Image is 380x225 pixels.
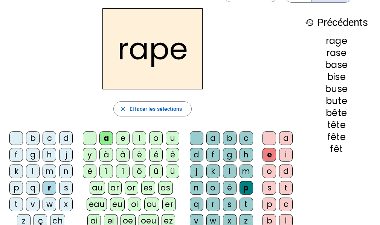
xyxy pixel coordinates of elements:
[206,131,220,145] div: a
[305,48,368,57] div: rase
[9,148,23,162] div: f
[43,148,56,162] div: h
[116,148,130,162] div: â
[206,198,220,211] div: r
[133,148,146,162] div: è
[43,165,56,178] div: m
[9,181,23,195] div: p
[125,181,138,195] div: or
[305,85,368,94] div: buse
[305,97,368,106] div: bute
[110,198,125,211] div: eu
[190,165,203,178] div: j
[279,181,293,195] div: t
[262,148,276,162] div: e
[90,181,105,195] div: au
[162,198,176,211] div: er
[206,165,220,178] div: k
[59,181,73,195] div: s
[279,198,293,211] div: c
[305,133,368,142] div: fête
[166,165,179,178] div: ü
[108,181,122,195] div: ar
[83,148,96,162] div: y
[149,148,163,162] div: é
[59,198,73,211] div: x
[166,148,179,162] div: ê
[240,131,253,145] div: c
[279,131,293,145] div: a
[59,148,73,162] div: j
[99,148,113,162] div: à
[149,165,163,178] div: û
[240,198,253,211] div: t
[26,165,40,178] div: l
[206,181,220,195] div: o
[43,131,56,145] div: c
[262,198,276,211] div: p
[305,60,368,69] div: base
[190,181,203,195] div: n
[223,148,237,162] div: g
[133,165,146,178] div: ô
[99,165,113,178] div: î
[262,165,276,178] div: o
[99,131,113,145] div: a
[190,148,203,162] div: d
[43,181,56,195] div: r
[305,72,368,82] div: bise
[279,148,293,162] div: i
[9,165,23,178] div: k
[305,36,368,45] div: rage
[87,198,107,211] div: eau
[43,198,56,211] div: w
[223,165,237,178] div: l
[305,121,368,130] div: tête
[149,131,163,145] div: o
[59,131,73,145] div: d
[240,165,253,178] div: m
[279,165,293,178] div: d
[190,198,203,211] div: q
[128,198,141,211] div: oi
[120,106,127,112] mat-icon: close
[240,148,253,162] div: h
[26,148,40,162] div: g
[305,145,368,154] div: fêt
[141,181,155,195] div: es
[113,101,191,116] button: Effacer les sélections
[26,181,40,195] div: q
[305,18,314,27] mat-icon: history
[130,104,182,113] span: Effacer les sélections
[26,198,40,211] div: v
[59,165,73,178] div: n
[83,165,96,178] div: ë
[223,198,237,211] div: s
[262,181,276,195] div: s
[158,181,173,195] div: as
[133,131,146,145] div: i
[26,131,40,145] div: b
[144,198,159,211] div: ou
[206,148,220,162] div: f
[116,131,130,145] div: e
[305,109,368,118] div: bête
[9,198,23,211] div: t
[223,131,237,145] div: b
[166,131,179,145] div: u
[240,181,253,195] div: p
[223,181,237,195] div: é
[305,14,368,31] h3: Précédents
[102,8,203,89] h2: rape
[116,165,130,178] div: ï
